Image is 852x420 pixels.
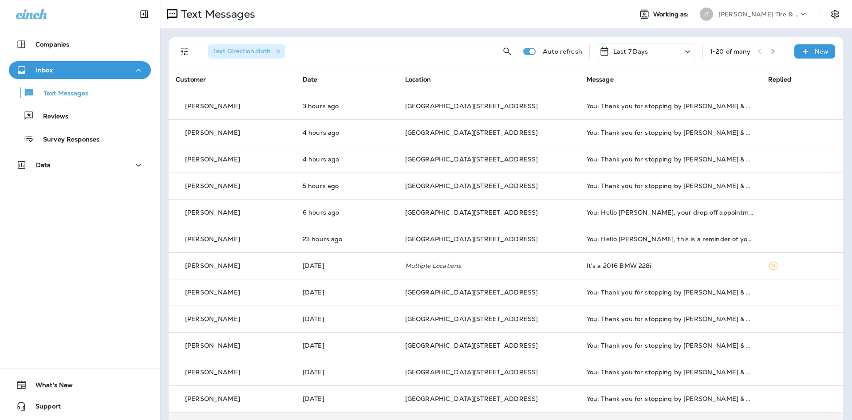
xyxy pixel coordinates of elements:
span: Text Direction : Both [213,47,271,55]
p: Sep 12, 2025 04:59 PM [303,369,391,376]
div: You: Thank you for stopping by Jensen Tire & Auto - South 144th Street. Please take 30 seconds to... [587,369,754,376]
p: Sep 14, 2025 03:47 PM [303,236,391,243]
p: Survey Responses [34,136,99,144]
span: [GEOGRAPHIC_DATA][STREET_ADDRESS] [405,208,538,216]
p: [PERSON_NAME] [185,289,240,296]
span: Customer [176,75,206,83]
span: [GEOGRAPHIC_DATA][STREET_ADDRESS] [405,395,538,403]
div: 1 - 20 of many [710,48,751,55]
button: Survey Responses [9,130,151,148]
p: Sep 12, 2025 03:58 PM [303,395,391,402]
button: Collapse Sidebar [132,5,157,23]
p: Sep 15, 2025 11:58 AM [303,102,391,110]
div: You: Thank you for stopping by Jensen Tire & Auto - South 144th Street. Please take 30 seconds to... [587,182,754,189]
p: [PERSON_NAME] [185,209,240,216]
button: Support [9,397,151,415]
span: Message [587,75,614,83]
span: [GEOGRAPHIC_DATA][STREET_ADDRESS] [405,235,538,243]
p: [PERSON_NAME] [185,129,240,136]
p: New [815,48,828,55]
p: Inbox [36,67,53,74]
span: Working as: [653,11,691,18]
button: Data [9,156,151,174]
p: Multiple Locations [405,262,572,269]
div: You: Thank you for stopping by Jensen Tire & Auto - South 144th Street. Please take 30 seconds to... [587,102,754,110]
button: What's New [9,376,151,394]
div: JT [700,8,713,21]
span: [GEOGRAPHIC_DATA][STREET_ADDRESS] [405,288,538,296]
p: [PERSON_NAME] [185,102,240,110]
p: Sep 15, 2025 09:58 AM [303,182,391,189]
div: It's a 2016 BMW 228i [587,262,754,269]
button: Companies [9,35,151,53]
p: [PERSON_NAME] [185,315,240,322]
button: Text Messages [9,83,151,102]
p: Sep 13, 2025 08:04 AM [303,342,391,349]
p: [PERSON_NAME] [185,369,240,376]
p: Data [36,161,51,169]
span: Location [405,75,431,83]
span: [GEOGRAPHIC_DATA][STREET_ADDRESS] [405,155,538,163]
div: You: Hello Cheyenna, your drop off appointment at Jensen Tire & Auto is tomorrow. Reschedule? Cal... [587,209,754,216]
span: [GEOGRAPHIC_DATA][STREET_ADDRESS] [405,368,538,376]
span: [GEOGRAPHIC_DATA][STREET_ADDRESS] [405,341,538,349]
span: [GEOGRAPHIC_DATA][STREET_ADDRESS] [405,182,538,190]
span: What's New [27,381,73,392]
span: Support [27,403,61,413]
div: You: Thank you for stopping by Jensen Tire & Auto - South 144th Street. Please take 30 seconds to... [587,395,754,402]
p: Companies [35,41,69,48]
p: [PERSON_NAME] Tire & Auto [718,11,798,18]
p: Sep 15, 2025 09:03 AM [303,209,391,216]
button: Reviews [9,106,151,125]
p: Text Messages [177,8,255,21]
p: Sep 15, 2025 10:59 AM [303,129,391,136]
div: You: Thank you for stopping by Jensen Tire & Auto - South 144th Street. Please take 30 seconds to... [587,156,754,163]
span: Replied [768,75,791,83]
p: [PERSON_NAME] [185,156,240,163]
p: Sep 15, 2025 10:59 AM [303,156,391,163]
span: [GEOGRAPHIC_DATA][STREET_ADDRESS] [405,102,538,110]
p: Text Messages [35,90,88,98]
button: Inbox [9,61,151,79]
span: Date [303,75,318,83]
p: [PERSON_NAME] [185,395,240,402]
span: [GEOGRAPHIC_DATA][STREET_ADDRESS] [405,315,538,323]
div: You: Thank you for stopping by Jensen Tire & Auto - South 144th Street. Please take 30 seconds to... [587,129,754,136]
p: Reviews [34,113,68,121]
button: Settings [827,6,843,22]
p: Sep 13, 2025 08:04 AM [303,315,391,322]
p: Last 7 Days [613,48,648,55]
div: You: Thank you for stopping by Jensen Tire & Auto - South 144th Street. Please take 30 seconds to... [587,315,754,322]
p: [PERSON_NAME] [185,236,240,243]
span: [GEOGRAPHIC_DATA][STREET_ADDRESS] [405,129,538,137]
p: Sep 13, 2025 08:04 AM [303,289,391,296]
p: [PERSON_NAME] [185,342,240,349]
div: Text Direction:Both [208,44,285,59]
p: [PERSON_NAME] [185,262,240,269]
p: Sep 14, 2025 12:05 PM [303,262,391,269]
div: You: Thank you for stopping by Jensen Tire & Auto - South 144th Street. Please take 30 seconds to... [587,342,754,349]
p: [PERSON_NAME] [185,182,240,189]
button: Filters [176,43,193,60]
div: You: Thank you for stopping by Jensen Tire & Auto - South 144th Street. Please take 30 seconds to... [587,289,754,296]
div: You: Hello Terry, this is a reminder of your scheduled appointment set for 09/15/2025 4:00 PM at ... [587,236,754,243]
p: Auto refresh [543,48,582,55]
button: Search Messages [498,43,516,60]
